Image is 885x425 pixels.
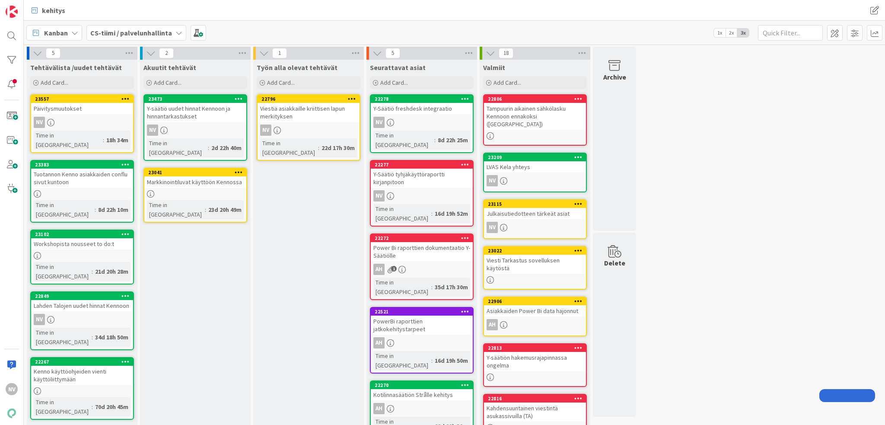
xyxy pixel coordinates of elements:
a: 23102Workshopista nousseet to do:tTime in [GEOGRAPHIC_DATA]:21d 20h 28m [30,230,134,284]
div: 23209LVAS Kela yhteys [484,153,586,173]
div: 23041Markkinointiluvat käyttöön Kennossa [144,169,246,188]
span: 5 [46,48,60,58]
div: 23115 [484,200,586,208]
div: 22906 [488,298,586,304]
div: 23022 [484,247,586,255]
span: Kanban [44,28,68,38]
div: Asiakkaiden Power Bi data hajonnut [484,305,586,316]
div: NV [31,117,133,128]
span: kehitys [42,5,65,16]
div: NV [34,117,45,128]
div: Kahdensuuntainen viestintä asukassivuilla (TA) [484,403,586,422]
a: 22272Power Bi raporttien dokumentaatio Y-SäätiölleAHTime in [GEOGRAPHIC_DATA]:35d 17h 30m [370,233,474,300]
div: AH [487,319,498,330]
div: NV [373,117,385,128]
div: NV [147,125,158,136]
div: 22813Y-säätiön hakemusrajapinnassa ongelma [484,344,586,371]
a: 23557PäivitysmuutoksetNVTime in [GEOGRAPHIC_DATA]:18h 34m [30,94,134,153]
span: : [103,135,104,145]
a: 23041Markkinointiluvat käyttöön KennossaTime in [GEOGRAPHIC_DATA]:23d 20h 49m [143,168,247,223]
div: Time in [GEOGRAPHIC_DATA] [34,328,92,347]
span: Add Card... [493,79,521,86]
div: Time in [GEOGRAPHIC_DATA] [373,204,431,223]
div: AH [373,337,385,348]
span: 5 [385,48,400,58]
div: 22906 [484,297,586,305]
div: 23383 [31,161,133,169]
div: 18h 34m [104,135,131,145]
div: NV [487,175,498,186]
div: AH [373,403,385,414]
div: AH [371,403,473,414]
div: Workshopista nousseet to do:t [31,238,133,249]
a: 22278Y-Säätiö freshdesk integraatioNVTime in [GEOGRAPHIC_DATA]:8d 22h 25m [370,94,474,153]
div: Y-Säätiö tyhjäkäyttöraportti kirjanpitoon [371,169,473,188]
div: 23473Y-säätiö uudet hinnat Kennoon ja hinnantarkastukset [144,95,246,122]
div: 22813 [484,344,586,352]
span: 18 [499,48,513,58]
div: 22278 [375,96,473,102]
span: : [431,209,433,218]
div: 22521 [375,309,473,315]
a: 22849Lahden Talojen uudet hinnat KennoonNVTime in [GEOGRAPHIC_DATA]:34d 18h 50m [30,291,134,350]
div: AH [371,264,473,275]
a: 23115Julkaisutiedotteen tärkeät asiatNV [483,199,587,239]
div: Y-Säätiö freshdesk integraatio [371,103,473,114]
span: : [205,205,206,214]
div: 22278Y-Säätiö freshdesk integraatio [371,95,473,114]
div: 22806 [488,96,586,102]
span: Add Card... [154,79,181,86]
div: NV [487,222,498,233]
div: 22277 [375,162,473,168]
div: 22267 [35,359,133,365]
div: AH [371,337,473,348]
div: Archive [603,72,626,82]
div: 22272 [375,235,473,241]
div: 22796 [258,95,360,103]
div: 2d 22h 40m [209,143,244,153]
span: : [92,267,93,276]
a: 22267Kenno käyttöohjeiden vienti käyttöliittymäänTime in [GEOGRAPHIC_DATA]:70d 20h 45m [30,357,134,420]
div: 22796Viestiä asiakkaille kriittisen lapun merkityksen [258,95,360,122]
span: : [318,143,319,153]
div: 23102 [31,230,133,238]
div: NV [260,125,271,136]
span: Valmiit [483,63,505,72]
div: Julkaisutiedotteen tärkeät asiat [484,208,586,219]
div: 22270Kotilinnasäätiön Strålle kehitys [371,381,473,400]
div: 21d 20h 28m [93,267,131,276]
a: 22906Asiakkaiden Power Bi data hajonnutAH [483,297,587,336]
span: Seurattavat asiat [370,63,426,72]
div: 23041 [144,169,246,176]
div: 22849Lahden Talojen uudet hinnat Kennoon [31,292,133,311]
div: 22816 [488,396,586,402]
a: 23383Tuotannon Kenno asiakkaiden conflu sivut kuntoonTime in [GEOGRAPHIC_DATA]:8d 22h 10m [30,160,134,223]
div: 16d 19h 52m [433,209,470,218]
a: 22521PowerBi raporttien jatkokehitystarpeetAHTime in [GEOGRAPHIC_DATA]:16d 19h 50m [370,307,474,374]
input: Quick Filter... [758,25,823,41]
b: CS-tiimi / palvelunhallinta [90,29,172,37]
div: Time in [GEOGRAPHIC_DATA] [373,351,431,370]
div: 16d 19h 50m [433,356,470,365]
div: 22272Power Bi raporttien dokumentaatio Y-Säätiölle [371,234,473,261]
div: 70d 20h 45m [93,402,131,412]
span: : [431,282,433,292]
div: Y-säätiö uudet hinnat Kennoon ja hinnantarkastukset [144,103,246,122]
img: Visit kanbanzone.com [6,6,18,18]
div: Time in [GEOGRAPHIC_DATA] [373,278,431,297]
span: : [434,135,436,145]
div: 35d 17h 30m [433,282,470,292]
div: 22806Tampuurin aikainen sähkölasku Kennoon ennakoksi ([GEOGRAPHIC_DATA]) [484,95,586,130]
div: 23041 [148,169,246,176]
span: : [95,205,96,214]
div: NV [34,314,45,325]
span: : [92,332,93,342]
div: Time in [GEOGRAPHIC_DATA] [147,200,205,219]
div: Tuotannon Kenno asiakkaiden conflu sivut kuntoon [31,169,133,188]
div: Kenno käyttöohjeiden vienti käyttöliittymään [31,366,133,385]
div: Lahden Talojen uudet hinnat Kennoon [31,300,133,311]
div: NV [373,190,385,201]
img: avatar [6,407,18,419]
div: 23022 [488,248,586,254]
div: 23209 [488,154,586,160]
